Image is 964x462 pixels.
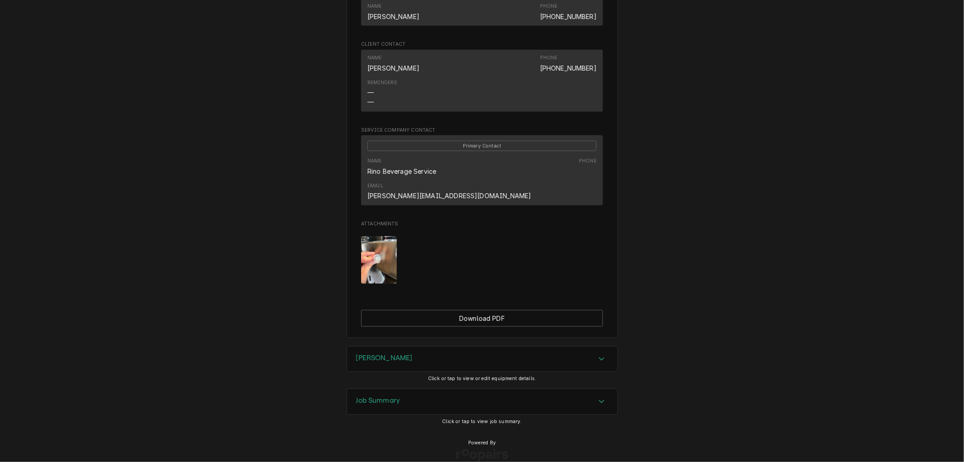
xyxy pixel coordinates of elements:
span: Client Contact [361,41,603,48]
div: Reminders [367,79,397,86]
img: aC4ZB7iCQRGyBviud31r [361,236,397,284]
div: Primary [367,140,597,151]
span: Powered By [468,439,496,447]
div: Brewer [347,346,618,372]
span: Service Company Contact [361,127,603,134]
div: Email [367,182,531,200]
div: Attachments [361,220,603,291]
span: Click or tap to view or edit equipment details. [428,376,536,381]
span: Click or tap to view job summary. [442,419,522,424]
div: — [367,88,374,97]
a: [PERSON_NAME][EMAIL_ADDRESS][DOMAIN_NAME] [367,192,531,200]
button: Download PDF [361,310,603,327]
div: Phone [540,3,558,10]
button: Accordion Details Expand Trigger [347,347,617,372]
div: Contact [361,50,603,112]
div: Phone [540,54,558,62]
div: Service Company Contact List [361,135,603,209]
h3: Job Summary [356,396,400,405]
div: Name [367,3,382,10]
span: Attachments [361,229,603,291]
div: Service Company Contact [361,127,603,209]
div: Phone [540,54,597,72]
div: Accordion Header [347,389,617,414]
div: Accordion Header [347,347,617,372]
div: Name [367,157,382,165]
a: [PHONE_NUMBER] [540,13,597,20]
div: Job Summary [347,389,618,415]
div: Phone [579,157,597,165]
div: Button Group [361,310,603,327]
h3: [PERSON_NAME] [356,354,413,362]
div: Phone [579,157,597,176]
div: Phone [540,3,597,21]
div: Button Group Row [361,310,603,327]
div: [PERSON_NAME] [367,12,419,21]
div: Client Contact [361,41,603,115]
span: Attachments [361,220,603,228]
div: Reminders [367,79,397,107]
div: Rino Beverage Service [367,167,436,176]
div: Name [367,54,419,72]
button: Accordion Details Expand Trigger [347,389,617,414]
div: [PERSON_NAME] [367,63,419,73]
div: Client Contact List [361,50,603,116]
a: [PHONE_NUMBER] [540,64,597,72]
div: Name [367,157,436,176]
span: Primary Contact [367,141,597,151]
div: Email [367,182,383,190]
div: Contact [361,135,603,205]
div: — [367,97,374,107]
div: Name [367,54,382,62]
div: Name [367,3,419,21]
